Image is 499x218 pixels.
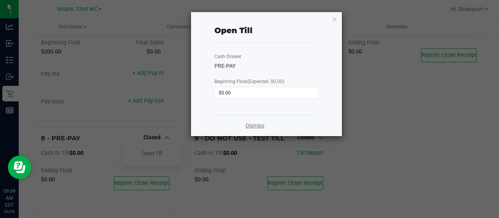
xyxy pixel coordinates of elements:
[8,156,31,179] iframe: Resource center
[214,53,241,60] label: Cash Drawer
[214,25,253,36] div: Open Till
[248,79,284,84] span: (Expected: $0.00)
[214,62,319,70] div: PRE-PAY
[246,122,264,130] a: Dismiss
[214,79,284,84] span: Beginning Float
